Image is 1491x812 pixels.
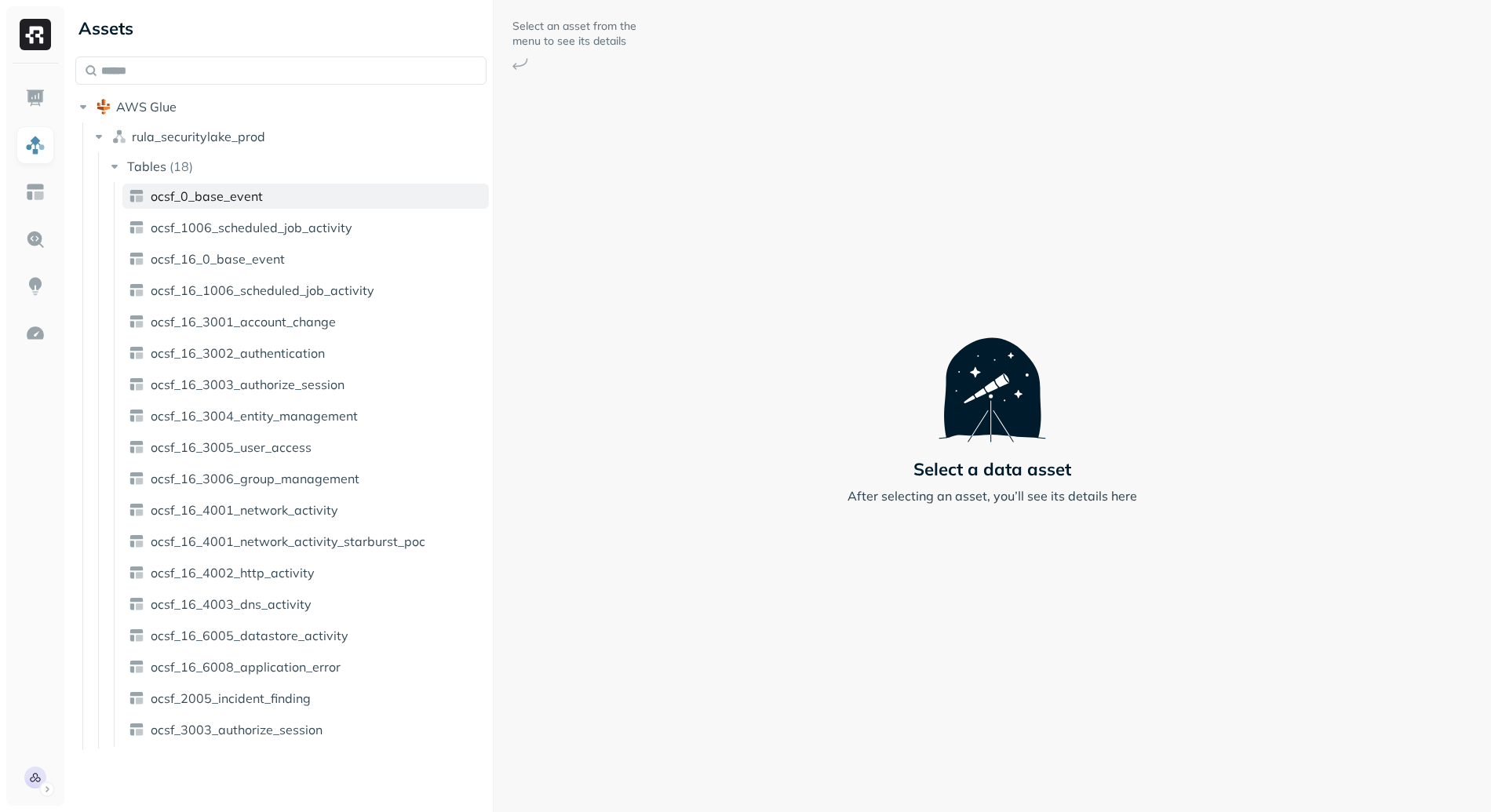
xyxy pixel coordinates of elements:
span: ocsf_16_4002_http_activity [151,565,315,581]
button: rula_securitylake_prod [91,124,487,149]
span: ocsf_16_4001_network_activity_starburst_poc [151,533,425,549]
span: ocsf_16_4003_dns_activity [151,596,312,612]
a: ocsf_16_3001_account_change [122,309,489,334]
img: namespace [111,129,127,144]
span: AWS Glue [116,99,177,115]
button: Tables(18) [107,154,488,179]
img: table [129,377,144,392]
button: AWS Glue [75,94,487,119]
a: ocsf_16_6008_application_error [122,654,489,679]
a: ocsf_1006_scheduled_job_activity [122,215,489,240]
img: Asset Explorer [25,182,46,202]
img: table [129,188,144,204]
a: ocsf_2005_incident_finding [122,686,489,711]
img: table [129,282,144,298]
img: Optimization [25,323,46,344]
span: ocsf_1006_scheduled_job_activity [151,220,352,235]
span: ocsf_16_3006_group_management [151,471,359,486]
img: table [129,628,144,643]
span: rula_securitylake_prod [132,129,265,144]
p: After selecting an asset, you’ll see its details here [848,486,1137,505]
a: ocsf_16_4001_network_activity_starburst_poc [122,529,489,554]
span: ocsf_2005_incident_finding [151,690,311,706]
img: Dashboard [25,88,46,108]
a: ocsf_16_0_base_event [122,246,489,271]
span: ocsf_3003_authorize_session [151,722,323,737]
span: ocsf_16_3005_user_access [151,439,312,455]
span: ocsf_0_base_event [151,188,263,204]
p: ( 18 ) [170,158,193,174]
img: table [129,220,144,235]
a: ocsf_16_3002_authentication [122,340,489,366]
img: Query Explorer [25,229,46,249]
img: table [129,314,144,330]
img: Telescope [939,307,1046,442]
span: ocsf_16_3004_entity_management [151,408,358,424]
span: ocsf_16_1006_scheduled_job_activity [151,282,374,298]
span: ocsf_16_3001_account_change [151,314,336,330]
img: Ryft [20,19,51,50]
span: ocsf_16_6005_datastore_activity [151,628,348,643]
span: ocsf_16_4001_network_activity [151,502,338,518]
img: table [129,690,144,706]
span: Tables [127,158,166,174]
img: table [129,533,144,549]
span: ocsf_16_3002_authentication [151,345,325,361]
a: ocsf_16_4002_http_activity [122,560,489,585]
a: ocsf_16_3004_entity_management [122,403,489,428]
span: ocsf_16_6008_application_error [151,659,341,675]
img: table [129,408,144,424]
div: Assets [75,16,487,41]
img: table [129,251,144,267]
a: ocsf_16_3005_user_access [122,435,489,460]
a: ocsf_16_3003_authorize_session [122,372,489,397]
img: table [129,345,144,361]
a: ocsf_16_1006_scheduled_job_activity [122,278,489,303]
img: table [129,471,144,486]
img: table [129,565,144,581]
a: ocsf_16_4003_dns_activity [122,592,489,617]
img: table [129,596,144,612]
img: Insights [25,276,46,297]
a: ocsf_16_6005_datastore_activity [122,623,489,648]
img: Arrow [512,58,528,70]
a: ocsf_16_3006_group_management [122,466,489,491]
p: Select an asset from the menu to see its details [512,19,638,49]
img: table [129,439,144,455]
img: table [129,659,144,675]
a: ocsf_16_4001_network_activity [122,497,489,523]
img: Rula [24,766,46,788]
img: table [129,502,144,518]
img: table [129,722,144,737]
p: Select a data asset [913,458,1071,480]
img: root [96,99,111,115]
span: ocsf_16_0_base_event [151,251,285,267]
img: Assets [25,135,46,155]
a: ocsf_3003_authorize_session [122,717,489,742]
a: ocsf_0_base_event [122,184,489,209]
span: ocsf_16_3003_authorize_session [151,377,344,392]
